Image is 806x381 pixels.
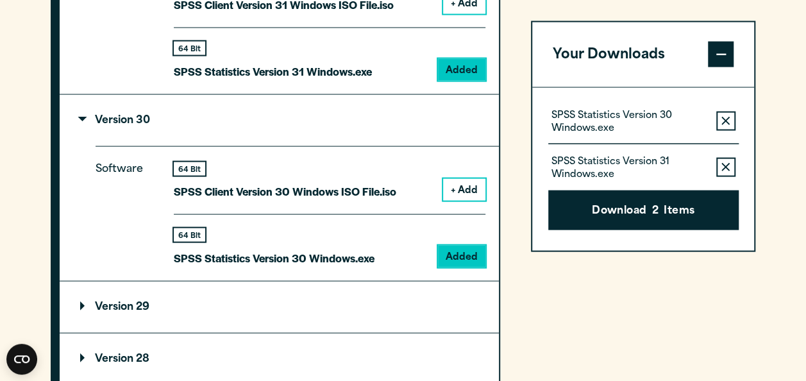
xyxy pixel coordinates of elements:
div: 64 Bit [174,228,205,242]
button: + Add [443,179,485,201]
button: Added [438,59,485,81]
div: 64 Bit [174,162,205,176]
p: Version 29 [80,302,149,312]
p: SPSS Statistics Version 31 Windows.exe [174,62,372,81]
button: Open CMP widget [6,344,37,375]
button: Your Downloads [532,22,755,87]
button: Added [438,246,485,267]
p: Software [96,160,153,257]
p: Version 28 [80,354,149,364]
p: SPSS Statistics Version 30 Windows.exe [174,249,374,267]
summary: Version 29 [60,282,499,333]
div: Your Downloads [532,87,755,251]
button: Download2Items [548,190,739,230]
p: SPSS Statistics Version 31 Windows.exe [551,156,706,182]
p: Version 30 [80,115,150,126]
p: SPSS Statistics Version 30 Windows.exe [551,110,706,135]
div: 64 Bit [174,42,205,55]
summary: Version 30 [60,95,499,146]
span: 2 [652,203,659,220]
p: SPSS Client Version 30 Windows ISO File.iso [174,182,396,201]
